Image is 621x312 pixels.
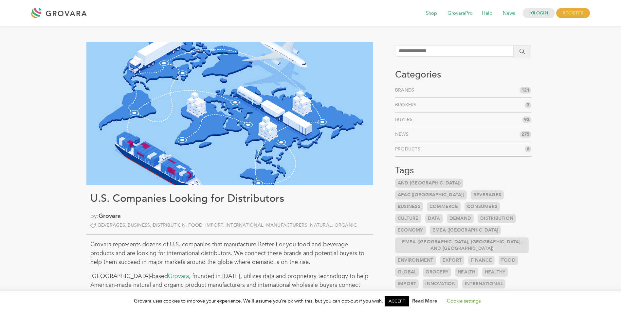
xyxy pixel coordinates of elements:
[443,7,477,20] span: GrovaraPro
[395,87,417,94] a: Brands
[520,131,531,138] span: 275
[425,214,443,223] a: Data
[412,298,437,304] a: Read More
[525,146,531,152] span: 6
[395,179,464,188] a: and [GEOGRAPHIC_DATA])
[462,279,505,288] a: International
[205,222,226,228] a: Import
[395,131,411,138] a: News
[447,214,474,223] a: Demand
[477,10,497,17] a: Help
[90,192,369,205] h1: U.S. Companies Looking for Distributors
[440,256,465,265] a: Export
[90,212,369,220] span: by:
[395,268,419,277] a: Global
[188,222,205,228] a: Food
[395,165,532,176] h3: Tags
[395,69,532,80] h3: Categories
[98,222,128,228] a: Beverages
[395,214,421,223] a: Culture
[471,190,504,199] a: Beverages
[385,296,409,306] a: ACCEPT
[90,240,369,267] p: Grovara represents dozens of U.S. companies that manufacture Better-For-you food and beverage pro...
[423,279,458,288] a: Innovation
[447,298,481,304] a: Cookie settings
[477,7,497,20] span: Help
[520,87,531,94] span: 121
[482,268,508,277] a: Healthy
[421,7,442,20] span: Shop
[455,268,478,277] a: Health
[423,268,451,277] a: Grocery
[430,226,501,235] a: EMEA ([GEOGRAPHIC_DATA]
[310,222,334,228] a: Natural
[465,202,500,211] a: Consumers
[335,222,357,228] a: Organic
[153,222,189,228] a: Distribution
[395,190,467,199] a: APAC ([GEOGRAPHIC_DATA])
[556,8,590,18] span: REGISTER
[134,298,487,304] span: Grovara uses cookies to improve your experience. We'll assume you're ok with this, but you can op...
[478,214,516,223] a: Distribution
[99,212,121,220] a: Grovara
[266,222,310,228] a: Manufacturers
[498,10,520,17] a: News
[395,226,426,235] a: Economy
[395,116,415,123] a: Buyers
[395,237,529,253] a: EMEA ([GEOGRAPHIC_DATA], [GEOGRAPHIC_DATA], and [GEOGRAPHIC_DATA])
[395,146,423,152] a: Products
[128,222,153,228] a: Business
[90,272,369,307] p: [GEOGRAPHIC_DATA]-based , founded in [DATE], utilizes data and proprietary technology to help Ame...
[468,256,495,265] a: Finance
[443,10,477,17] a: GrovaraPro
[395,279,419,288] a: Import
[395,102,419,108] a: Brokers
[499,256,518,265] a: Food
[522,116,531,123] span: 92
[523,8,555,18] a: LOGIN
[427,202,461,211] a: Commerce
[525,102,531,108] span: 3
[395,256,436,265] a: Environment
[498,7,520,20] span: News
[395,202,423,211] a: Business
[226,222,266,228] a: International
[421,10,442,17] a: Shop
[168,272,189,280] a: Grovara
